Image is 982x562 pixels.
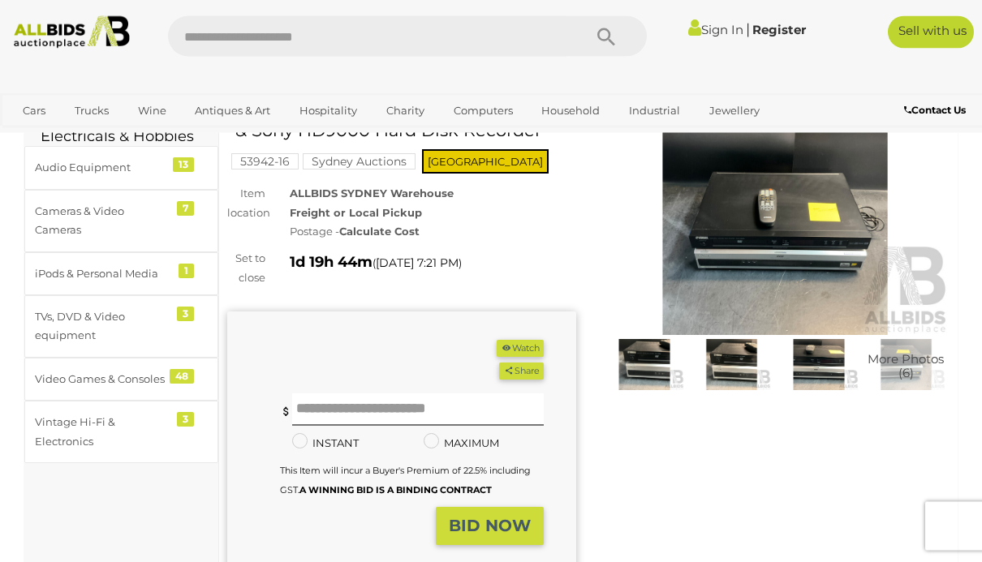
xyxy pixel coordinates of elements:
div: Video Games & Consoles [35,371,169,389]
img: Allbids.com.au [7,16,136,49]
a: 53942-16 [231,156,299,169]
h1: YAMAHA DVD-S659 DVD Player & Sony HD9000 Hard Disk Recorder [235,103,572,140]
a: Sign In [688,22,743,37]
h2: Household Goods, Electricals & Hobbies [41,114,202,146]
img: YAMAHA DVD-S659 DVD Player & Sony HD9000 Hard Disk Recorder [605,340,684,391]
a: Contact Us [904,101,970,119]
div: Cameras & Video Cameras [35,203,169,241]
a: Register [752,22,806,37]
a: More Photos(6) [867,340,946,391]
div: Set to close [215,250,278,288]
span: | [746,20,750,38]
a: Sports [72,124,127,151]
a: TVs, DVD & Video equipment 3 [24,296,218,358]
strong: Calculate Cost [339,225,420,238]
img: YAMAHA DVD-S659 DVD Player & Sony HD9000 Hard Disk Recorder [779,340,859,391]
a: Household [531,97,610,124]
div: 3 [177,413,194,427]
a: Jewellery [699,97,770,124]
div: Audio Equipment [35,159,169,178]
a: Antiques & Art [184,97,281,124]
a: Audio Equipment 13 [24,147,218,190]
a: Trucks [64,97,119,124]
a: Vintage Hi-Fi & Electronics 3 [24,401,218,464]
img: YAMAHA DVD-S659 DVD Player & Sony HD9000 Hard Disk Recorder [601,111,950,336]
a: Sydney Auctions [303,156,416,169]
button: Search [566,16,647,57]
button: Watch [497,341,544,358]
a: Charity [376,97,435,124]
div: iPods & Personal Media [35,265,169,284]
li: Watch this item [497,341,544,358]
div: 7 [177,202,194,217]
div: 48 [170,370,194,384]
img: YAMAHA DVD-S659 DVD Player & Sony HD9000 Hard Disk Recorder [867,340,946,391]
div: 13 [173,158,194,173]
label: INSTANT [292,435,359,453]
strong: 1d 19h 44m [290,254,373,272]
a: Hospitality [289,97,368,124]
div: TVs, DVD & Video equipment [35,308,169,346]
strong: Freight or Local Pickup [290,207,422,220]
a: iPods & Personal Media 1 [24,253,218,296]
div: 1 [179,264,194,279]
span: [DATE] 7:21 PM [376,256,459,271]
button: Share [499,363,544,380]
div: Postage - [290,223,576,242]
span: More Photos (6) [868,354,944,380]
a: Office [12,124,64,151]
div: Item location [215,185,278,223]
img: YAMAHA DVD-S659 DVD Player & Sony HD9000 Hard Disk Recorder [692,340,772,391]
span: [GEOGRAPHIC_DATA] [422,150,549,174]
strong: ALLBIDS SYDNEY Warehouse [290,187,454,200]
a: Video Games & Consoles 48 [24,358,218,401]
label: MAXIMUM [424,435,499,453]
div: Vintage Hi-Fi & Electronics [35,414,169,452]
a: [GEOGRAPHIC_DATA] [135,124,271,151]
a: Cars [12,97,56,124]
a: Cameras & Video Cameras 7 [24,191,218,253]
a: Wine [127,97,177,124]
button: BID NOW [436,508,544,546]
small: This Item will incur a Buyer's Premium of 22.5% including GST. [280,465,531,496]
a: Computers [443,97,523,124]
mark: Sydney Auctions [303,154,416,170]
a: Sell with us [888,16,974,49]
b: Contact Us [904,104,966,116]
b: A WINNING BID IS A BINDING CONTRACT [299,485,492,496]
mark: 53942-16 [231,154,299,170]
a: Industrial [618,97,691,124]
strong: BID NOW [449,517,531,536]
span: ( ) [373,257,462,270]
div: 3 [177,307,194,322]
